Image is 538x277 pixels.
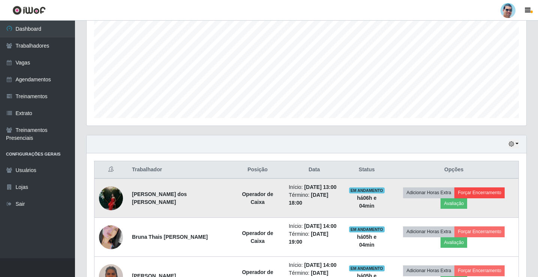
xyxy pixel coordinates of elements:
strong: [PERSON_NAME] dos [PERSON_NAME] [132,191,187,205]
strong: há 05 h e 04 min [357,234,376,248]
time: [DATE] 14:00 [304,223,336,229]
span: EM ANDAMENTO [349,265,385,271]
img: CoreUI Logo [12,6,46,15]
button: Forçar Encerramento [454,226,505,237]
th: Data [284,161,344,179]
li: Término: [289,191,340,207]
li: Término: [289,230,340,246]
strong: Bruna Thais [PERSON_NAME] [132,234,208,240]
time: [DATE] 14:00 [304,262,336,268]
th: Status [344,161,389,179]
img: 1674666029234.jpeg [99,216,123,259]
button: Avaliação [441,198,467,209]
th: Posição [231,161,284,179]
th: Trabalhador [127,161,231,179]
li: Início: [289,183,340,191]
li: Início: [289,222,340,230]
strong: Operador de Caixa [242,230,273,244]
button: Avaliação [441,237,467,248]
li: Início: [289,261,340,269]
button: Adicionar Horas Extra [403,226,454,237]
th: Opções [389,161,519,179]
button: Adicionar Horas Extra [403,187,454,198]
img: 1751968749933.jpeg [99,182,123,214]
button: Adicionar Horas Extra [403,265,454,276]
strong: há 06 h e 04 min [357,195,376,209]
span: EM ANDAMENTO [349,226,385,232]
span: EM ANDAMENTO [349,187,385,193]
time: [DATE] 13:00 [304,184,336,190]
strong: Operador de Caixa [242,191,273,205]
button: Forçar Encerramento [454,265,505,276]
button: Forçar Encerramento [454,187,505,198]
